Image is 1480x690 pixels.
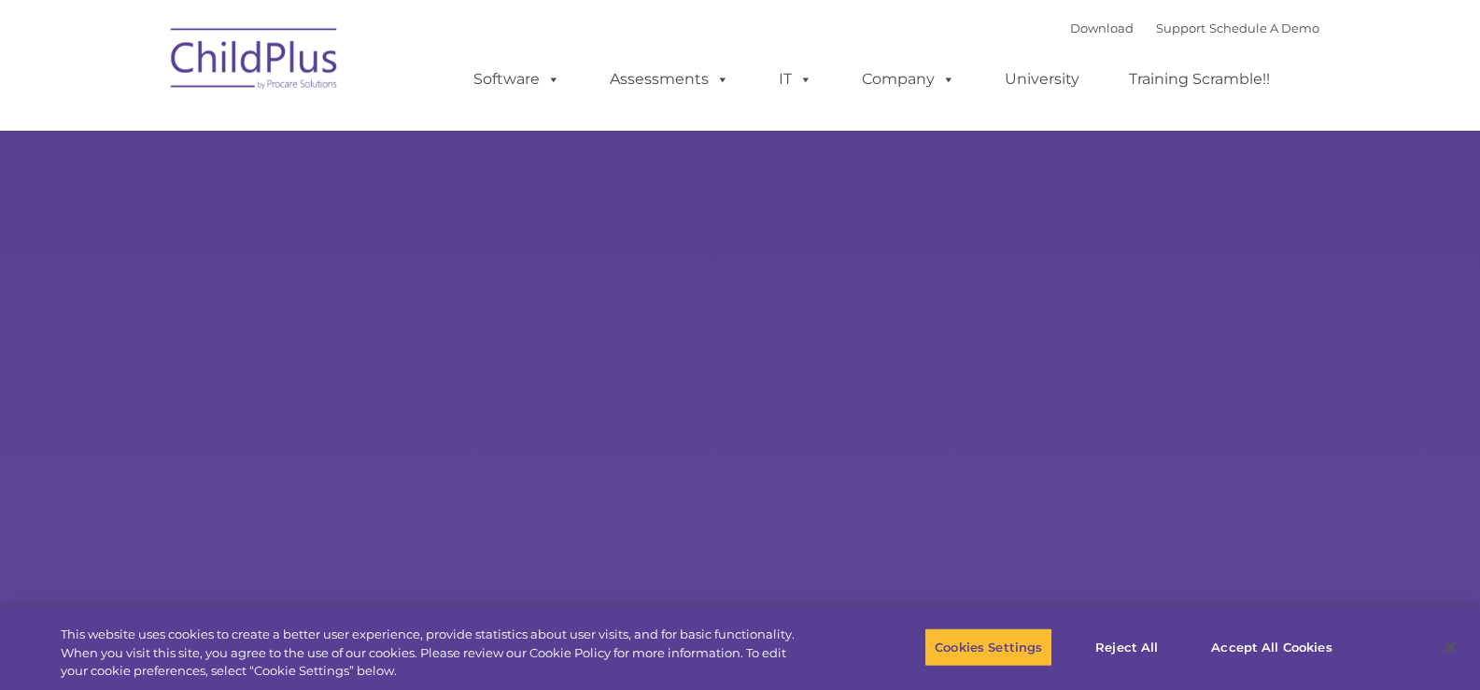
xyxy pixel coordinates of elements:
[986,61,1098,98] a: University
[760,61,831,98] a: IT
[1068,627,1185,667] button: Reject All
[162,15,348,108] img: ChildPlus by Procare Solutions
[591,61,748,98] a: Assessments
[1070,21,1134,35] a: Download
[843,61,974,98] a: Company
[1201,627,1342,667] button: Accept All Cookies
[1156,21,1205,35] a: Support
[1110,61,1289,98] a: Training Scramble!!
[61,626,814,681] div: This website uses cookies to create a better user experience, provide statistics about user visit...
[455,61,579,98] a: Software
[1070,21,1319,35] font: |
[924,627,1052,667] button: Cookies Settings
[1209,21,1319,35] a: Schedule A Demo
[1430,627,1471,668] button: Close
